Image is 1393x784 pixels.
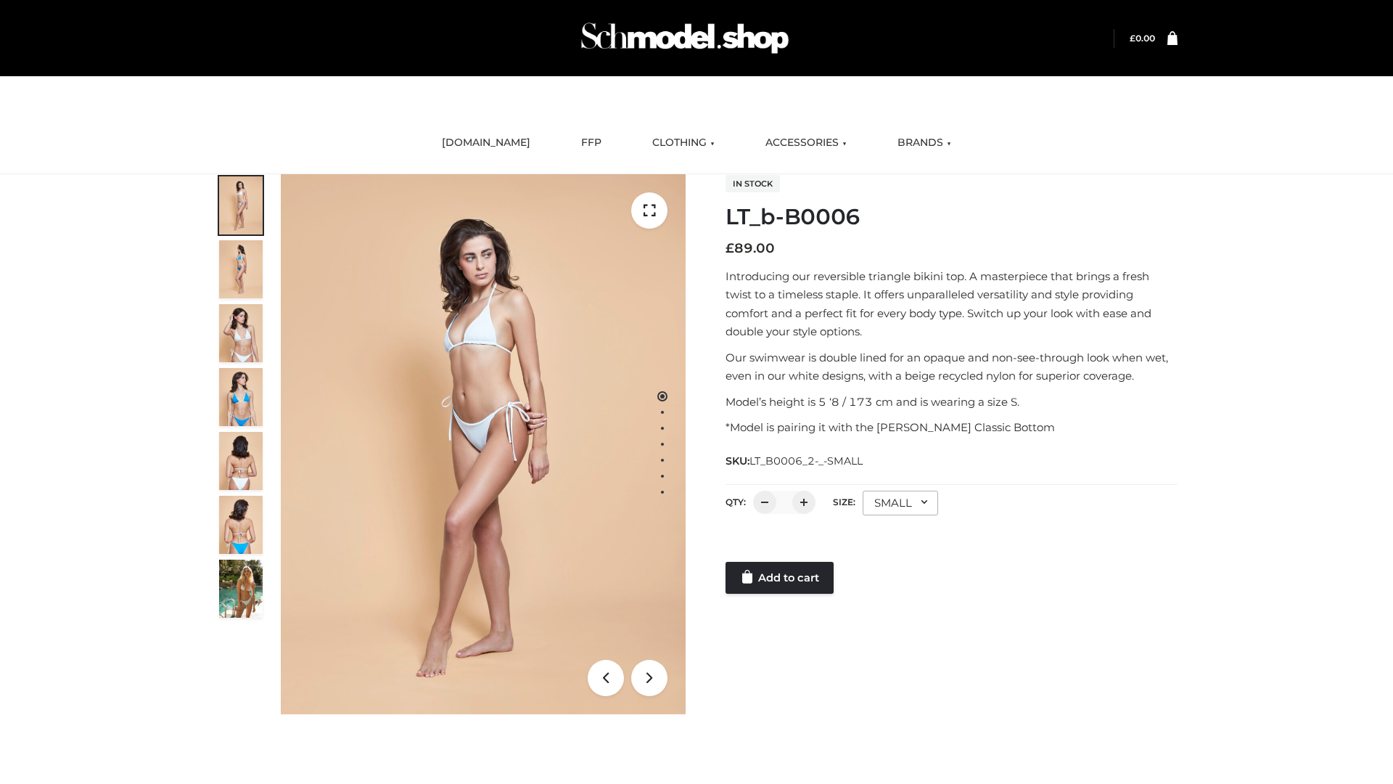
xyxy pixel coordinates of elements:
[726,240,775,256] bdi: 89.00
[641,127,726,159] a: CLOTHING
[219,432,263,490] img: ArielClassicBikiniTop_CloudNine_AzureSky_OW114ECO_7-scaled.jpg
[726,175,780,192] span: In stock
[726,348,1178,385] p: Our swimwear is double lined for an opaque and non-see-through look when wet, even in our white d...
[726,240,734,256] span: £
[726,562,834,594] a: Add to cart
[1130,33,1135,44] span: £
[219,496,263,554] img: ArielClassicBikiniTop_CloudNine_AzureSky_OW114ECO_8-scaled.jpg
[726,267,1178,341] p: Introducing our reversible triangle bikini top. A masterpiece that brings a fresh twist to a time...
[726,497,746,507] label: QTY:
[431,127,541,159] a: [DOMAIN_NAME]
[570,127,612,159] a: FFP
[1130,33,1155,44] bdi: 0.00
[281,174,686,714] img: ArielClassicBikiniTop_CloudNine_AzureSky_OW114ECO_1
[833,497,855,507] label: Size:
[219,368,263,426] img: ArielClassicBikiniTop_CloudNine_AzureSky_OW114ECO_4-scaled.jpg
[863,491,938,515] div: SMALL
[576,9,794,67] img: Schmodel Admin 964
[726,204,1178,230] h1: LT_b-B0006
[726,418,1178,437] p: *Model is pairing it with the [PERSON_NAME] Classic Bottom
[219,176,263,234] img: ArielClassicBikiniTop_CloudNine_AzureSky_OW114ECO_1-scaled.jpg
[726,393,1178,412] p: Model’s height is 5 ‘8 / 173 cm and is wearing a size S.
[219,560,263,618] img: Arieltop_CloudNine_AzureSky2.jpg
[1130,33,1155,44] a: £0.00
[219,304,263,362] img: ArielClassicBikiniTop_CloudNine_AzureSky_OW114ECO_3-scaled.jpg
[726,452,864,470] span: SKU:
[219,240,263,298] img: ArielClassicBikiniTop_CloudNine_AzureSky_OW114ECO_2-scaled.jpg
[755,127,858,159] a: ACCESSORIES
[749,454,863,467] span: LT_B0006_2-_-SMALL
[887,127,962,159] a: BRANDS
